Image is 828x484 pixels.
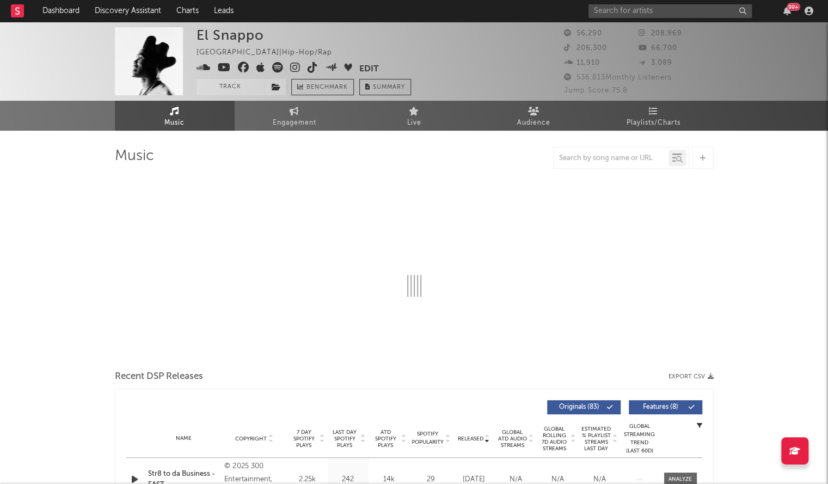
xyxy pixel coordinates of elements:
span: 208,969 [639,30,682,37]
span: Global Rolling 7D Audio Streams [539,426,569,452]
div: Global Streaming Trend (Last 60D) [623,422,656,455]
button: Features(8) [629,400,702,414]
span: 3,089 [639,59,672,66]
span: Summary [373,84,405,90]
button: 99+ [783,7,791,15]
span: Last Day Spotify Plays [330,429,359,449]
div: [GEOGRAPHIC_DATA] | Hip-Hop/Rap [197,46,345,59]
a: Benchmark [291,79,354,95]
span: Global ATD Audio Streams [498,429,528,449]
button: Export CSV [668,373,714,380]
span: Live [407,117,421,130]
a: Playlists/Charts [594,101,714,131]
span: Estimated % Playlist Streams Last Day [581,426,611,452]
button: Edit [359,62,379,76]
span: 536,813 Monthly Listeners [564,74,672,81]
span: Released [458,436,483,442]
button: Originals(83) [547,400,621,414]
span: Playlists/Charts [627,117,680,130]
div: 99 + [787,3,800,11]
button: Track [197,79,265,95]
button: Summary [359,79,411,95]
div: El Snappo [197,27,264,43]
span: Spotify Popularity [412,430,444,446]
span: Copyright [235,436,267,442]
span: Originals ( 83 ) [554,404,604,411]
input: Search by song name or URL [554,154,668,163]
span: 11,910 [564,59,600,66]
span: Features ( 8 ) [636,404,686,411]
a: Engagement [235,101,354,131]
span: Audience [517,117,550,130]
a: Music [115,101,235,131]
span: 206,300 [564,45,607,52]
span: 56,290 [564,30,602,37]
span: 7 Day Spotify Plays [290,429,318,449]
span: Engagement [273,117,316,130]
span: Recent DSP Releases [115,370,203,383]
div: Name [148,434,219,443]
span: Music [164,117,185,130]
span: Benchmark [306,81,348,94]
span: 66,700 [639,45,677,52]
input: Search for artists [588,4,752,18]
a: Live [354,101,474,131]
a: Audience [474,101,594,131]
span: Jump Score: 75.8 [564,87,628,94]
span: ATD Spotify Plays [371,429,400,449]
